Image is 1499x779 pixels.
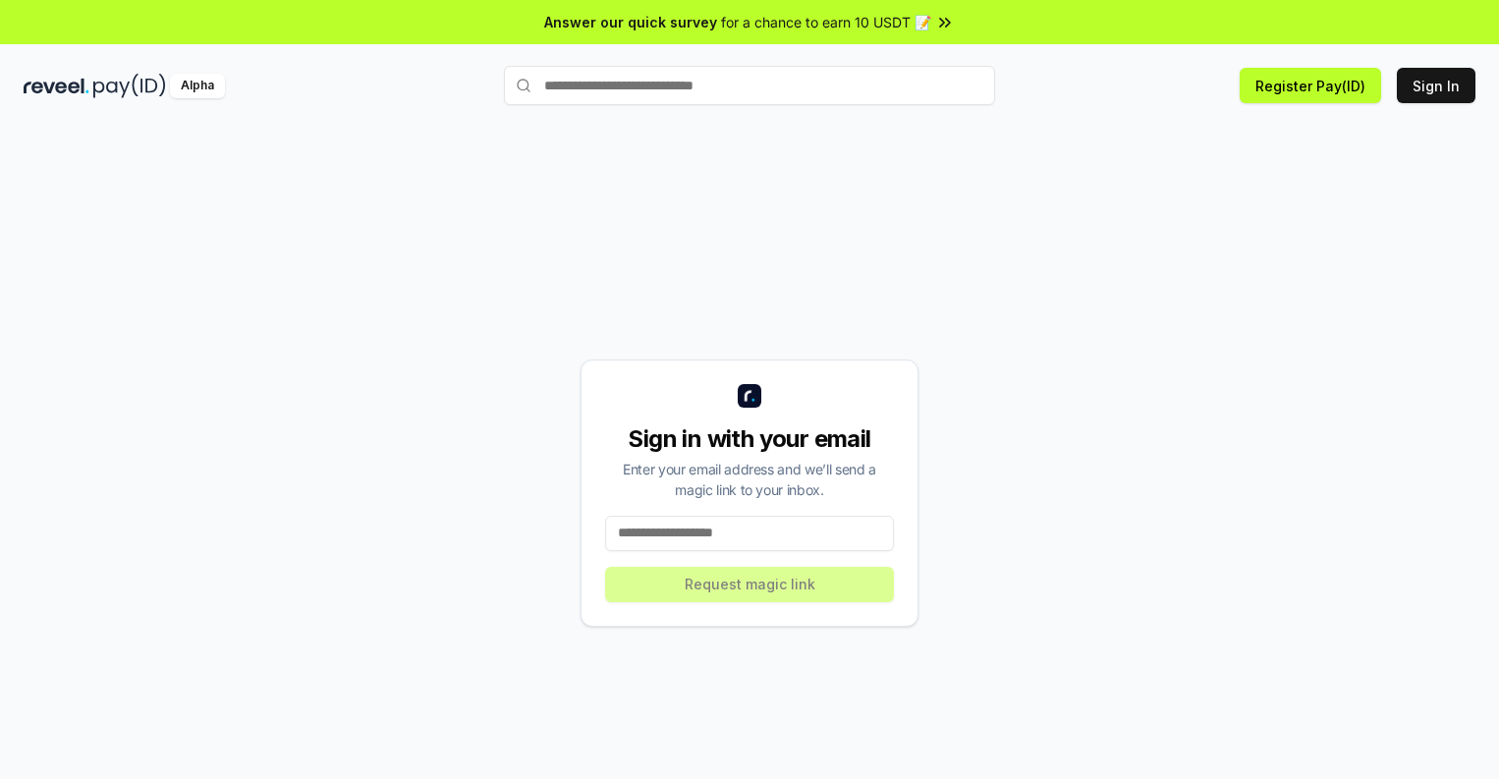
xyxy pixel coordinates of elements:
button: Sign In [1397,68,1475,103]
button: Register Pay(ID) [1240,68,1381,103]
span: for a chance to earn 10 USDT 📝 [721,12,931,32]
img: logo_small [738,384,761,408]
img: pay_id [93,74,166,98]
div: Enter your email address and we’ll send a magic link to your inbox. [605,459,894,500]
div: Alpha [170,74,225,98]
span: Answer our quick survey [544,12,717,32]
div: Sign in with your email [605,423,894,455]
img: reveel_dark [24,74,89,98]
